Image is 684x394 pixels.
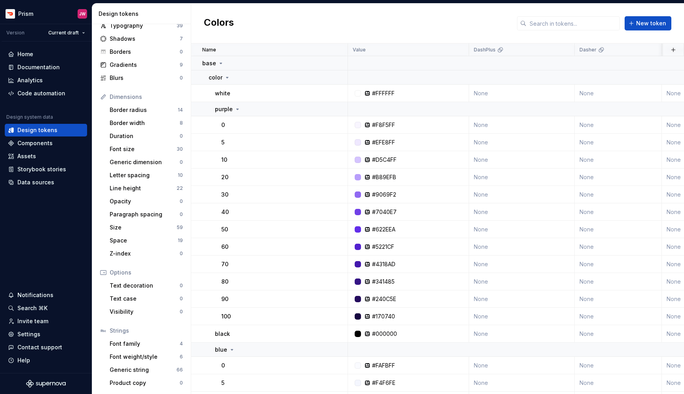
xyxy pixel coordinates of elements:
div: Borders [110,48,180,56]
td: None [469,357,575,374]
img: bd52d190-91a7-4889-9e90-eccda45865b1.png [6,9,15,19]
div: 10 [178,172,183,178]
div: 19 [178,237,183,244]
div: Assets [17,152,36,160]
div: Opacity [110,197,180,205]
div: Design tokens [99,10,188,18]
a: Size59 [106,221,186,234]
div: Visibility [110,308,180,316]
button: Search ⌘K [5,302,87,314]
div: #F4F6FE [372,379,395,387]
button: PrismJW [2,5,90,22]
div: Version [6,30,25,36]
div: Home [17,50,33,58]
div: 0 [180,198,183,205]
a: Shadows7 [97,32,186,45]
div: Text decoration [110,282,180,290]
a: Border width8 [106,117,186,129]
td: None [469,238,575,256]
a: Generic string66 [106,364,186,376]
a: Paragraph spacing0 [106,208,186,221]
div: Font size [110,145,177,153]
div: 14 [178,107,183,113]
a: Components [5,137,87,150]
a: Blurs0 [97,72,186,84]
p: black [215,330,230,338]
div: Blurs [110,74,180,82]
div: Size [110,224,177,231]
div: 8 [180,120,183,126]
td: None [575,203,662,221]
td: None [575,308,662,325]
div: #5221CF [372,243,394,251]
div: Invite team [17,317,48,325]
div: Paragraph spacing [110,210,180,218]
a: Code automation [5,87,87,100]
p: base [202,59,216,67]
td: None [575,134,662,151]
p: white [215,89,230,97]
div: #7040E7 [372,208,397,216]
div: Data sources [17,178,54,186]
a: Invite team [5,315,87,328]
div: Documentation [17,63,60,71]
div: 0 [180,159,183,165]
td: None [575,186,662,203]
a: Gradients9 [97,59,186,71]
td: None [575,169,662,186]
div: Text case [110,295,180,303]
div: Strings [110,327,183,335]
div: Design system data [6,114,53,120]
button: Help [5,354,87,367]
div: Settings [17,330,40,338]
div: Dimensions [110,93,183,101]
td: None [575,151,662,169]
span: Current draft [48,30,79,36]
p: DashPlus [474,47,496,53]
a: Borders0 [97,45,186,58]
div: 30 [177,146,183,152]
td: None [575,273,662,290]
td: None [469,308,575,325]
td: None [469,203,575,221]
div: Prism [18,10,33,18]
p: 80 [221,278,228,286]
td: None [575,357,662,374]
button: Contact support [5,341,87,354]
div: #622EEA [372,225,395,233]
svg: Supernova Logo [26,380,66,388]
div: 9 [180,62,183,68]
div: 6 [180,354,183,360]
div: Product copy [110,379,180,387]
a: Font size30 [106,143,186,155]
div: Generic dimension [110,158,180,166]
p: 90 [221,295,228,303]
div: Components [17,139,53,147]
button: New token [625,16,671,30]
input: Search in tokens... [526,16,620,30]
div: Notifications [17,291,53,299]
p: 100 [221,313,231,320]
a: Text decoration0 [106,279,186,292]
a: Documentation [5,61,87,74]
div: Typography [110,22,177,30]
a: Home [5,48,87,61]
div: JW [79,11,85,17]
div: #F8F5FF [372,121,395,129]
td: None [469,221,575,238]
div: Design tokens [17,126,57,134]
a: Storybook stories [5,163,87,176]
td: None [469,290,575,308]
div: Generic string [110,366,177,374]
p: 5 [221,138,224,146]
div: #4318AD [372,260,395,268]
div: 22 [177,185,183,191]
div: Gradients [110,61,180,69]
div: 4 [180,341,183,347]
div: 0 [180,49,183,55]
td: None [469,134,575,151]
p: 40 [221,208,229,216]
div: #FAFBFF [372,362,395,369]
p: 5 [221,379,224,387]
div: Letter spacing [110,171,178,179]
